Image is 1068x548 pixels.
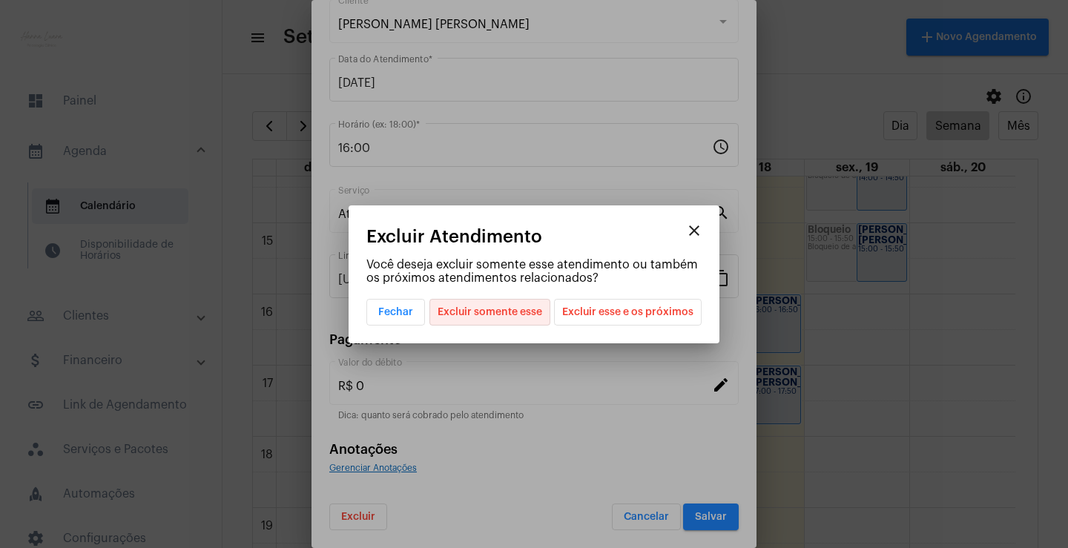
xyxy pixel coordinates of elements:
span: Excluir esse e os próximos [562,300,693,325]
span: Excluir somente esse [438,300,542,325]
p: Você deseja excluir somente esse atendimento ou também os próximos atendimentos relacionados? [366,258,702,285]
mat-icon: close [685,222,703,240]
span: Fechar [378,307,413,317]
button: Fechar [366,299,425,326]
button: Excluir esse e os próximos [554,299,702,326]
span: Excluir Atendimento [366,227,542,246]
button: Excluir somente esse [429,299,550,326]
